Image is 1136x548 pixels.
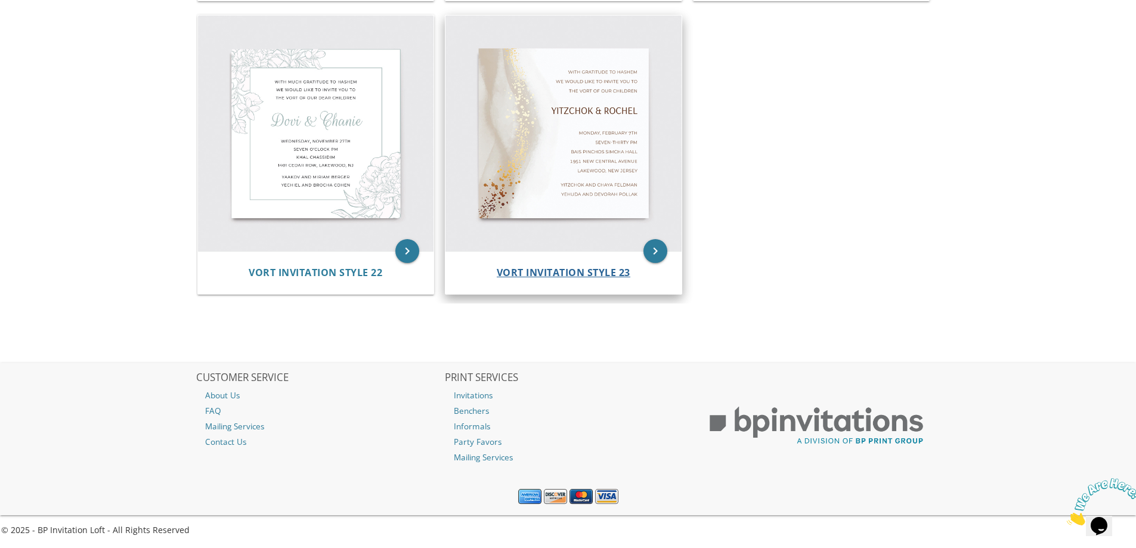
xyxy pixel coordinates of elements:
h2: CUSTOMER SERVICE [196,372,443,384]
span: Vort Invitation Style 22 [249,266,382,279]
a: Invitations [445,388,692,403]
a: Vort Invitation Style 22 [249,267,382,278]
img: Discover [544,489,567,504]
h2: PRINT SERVICES [445,372,692,384]
a: FAQ [196,403,443,419]
a: Party Favors [445,434,692,450]
span: Vort Invitation Style 23 [497,266,630,279]
a: Vort Invitation Style 23 [497,267,630,278]
a: Mailing Services [445,450,692,465]
img: Visa [595,489,618,504]
a: Contact Us [196,434,443,450]
img: American Express [518,489,541,504]
img: Vort Invitation Style 23 [445,16,682,252]
a: Informals [445,419,692,434]
a: About Us [196,388,443,403]
iframe: chat widget [1062,473,1136,530]
a: Benchers [445,403,692,419]
img: MasterCard [569,489,593,504]
img: BP Print Group [693,396,940,456]
img: Vort Invitation Style 22 [198,16,434,252]
a: Mailing Services [196,419,443,434]
a: keyboard_arrow_right [395,239,419,263]
img: Chat attention grabber [5,5,79,52]
a: keyboard_arrow_right [643,239,667,263]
